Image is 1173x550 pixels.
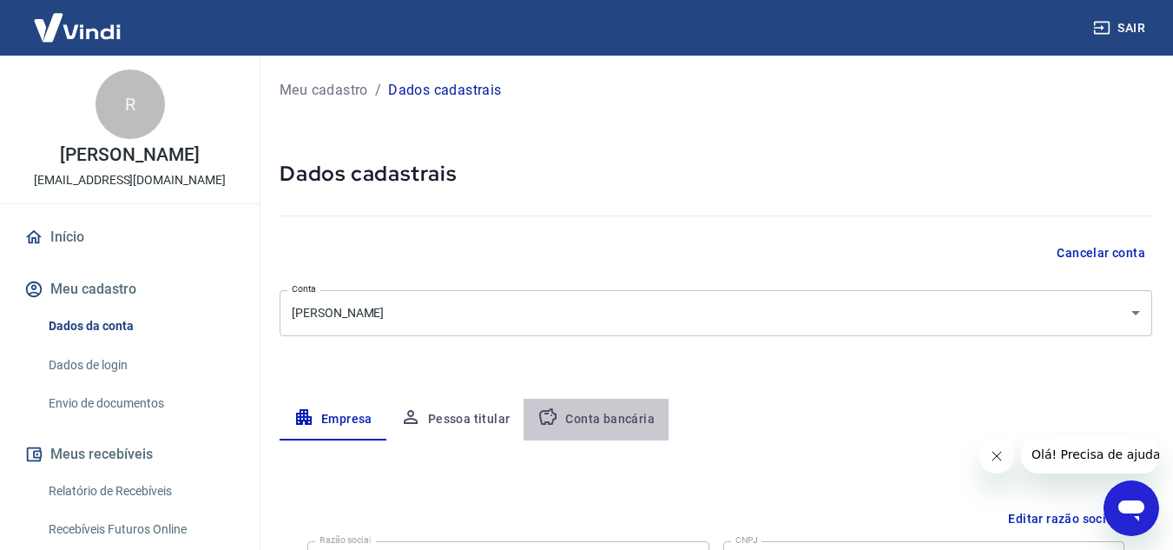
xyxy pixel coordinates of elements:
a: Início [21,218,239,256]
button: Pessoa titular [386,399,524,441]
p: [PERSON_NAME] [60,146,199,164]
button: Cancelar conta [1050,237,1152,269]
span: Olá! Precisa de ajuda? [10,12,146,26]
iframe: Fechar mensagem [979,439,1014,474]
a: Meu cadastro [280,80,368,101]
button: Editar razão social [1001,503,1124,535]
a: Relatório de Recebíveis [42,474,239,509]
p: / [375,80,381,101]
label: Conta [292,282,316,295]
button: Empresa [280,399,386,441]
button: Sair [1090,12,1152,44]
iframe: Mensagem da empresa [1021,435,1159,474]
h5: Dados cadastrais [280,160,1152,188]
iframe: Botão para abrir a janela de mensagens [1104,480,1159,536]
label: Razão social [320,533,371,547]
p: [EMAIL_ADDRESS][DOMAIN_NAME] [34,171,226,189]
label: CNPJ [735,533,758,547]
img: Vindi [21,1,134,54]
a: Dados de login [42,348,239,383]
button: Meu cadastro [21,270,239,308]
button: Conta bancária [524,399,669,441]
div: [PERSON_NAME] [280,290,1152,336]
a: Recebíveis Futuros Online [42,512,239,547]
p: Dados cadastrais [388,80,501,101]
button: Meus recebíveis [21,435,239,474]
a: Dados da conta [42,308,239,344]
div: R [96,70,165,139]
a: Envio de documentos [42,386,239,421]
